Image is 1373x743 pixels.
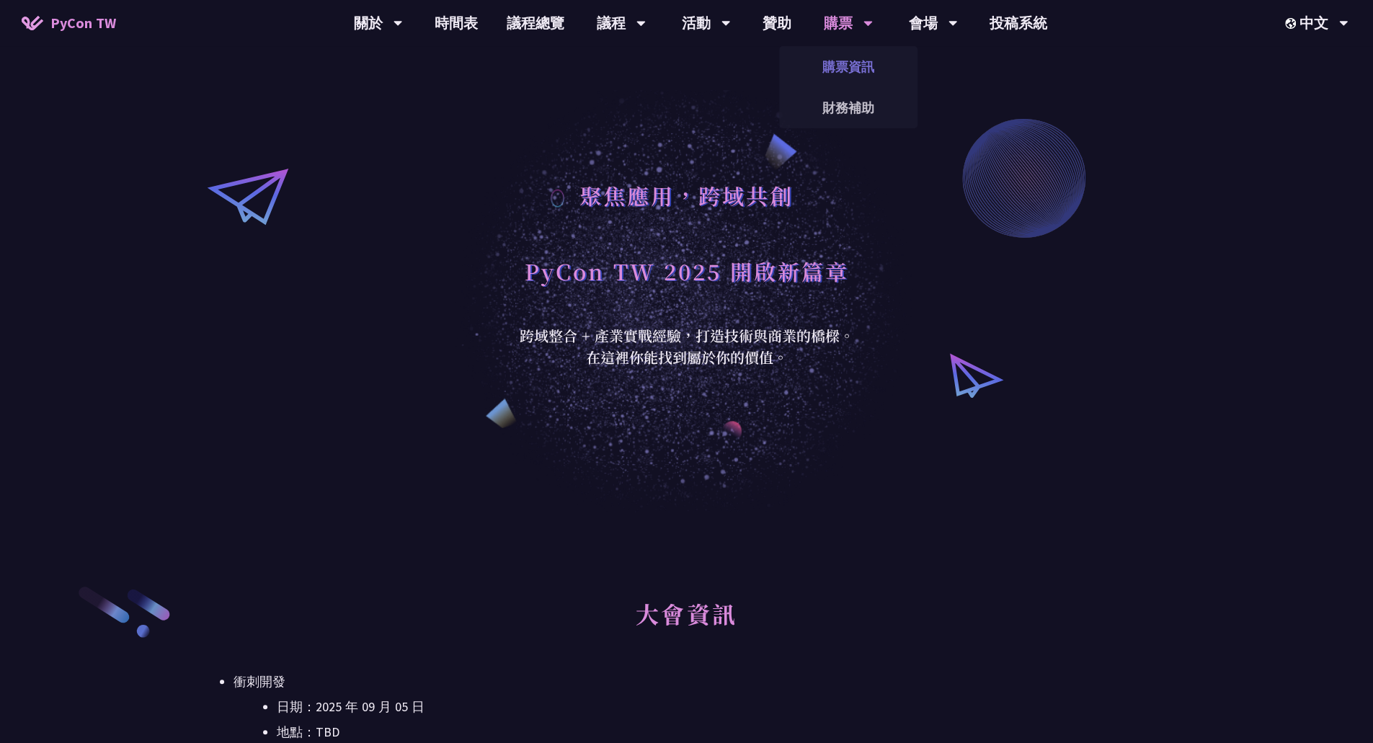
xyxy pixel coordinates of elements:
[525,249,849,293] h1: PyCon TW 2025 開啟新篇章
[779,91,917,125] a: 財務補助
[277,721,1139,743] li: 地點：TBD
[779,50,917,84] a: 購票資訊
[7,5,130,41] a: PyCon TW
[1285,18,1299,29] img: Locale Icon
[22,16,43,30] img: Home icon of PyCon TW 2025
[234,671,1139,743] li: 衝刺開發
[510,325,863,368] div: 跨域整合 + 產業實戰經驗，打造技術與商業的橋樑。 在這裡你能找到屬於你的價值。
[277,696,1139,718] li: 日期：2025 年 09 月 05 日
[579,174,794,217] h1: 聚焦應用，跨域共創
[234,584,1139,664] h2: 大會資訊
[50,12,116,34] span: PyCon TW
